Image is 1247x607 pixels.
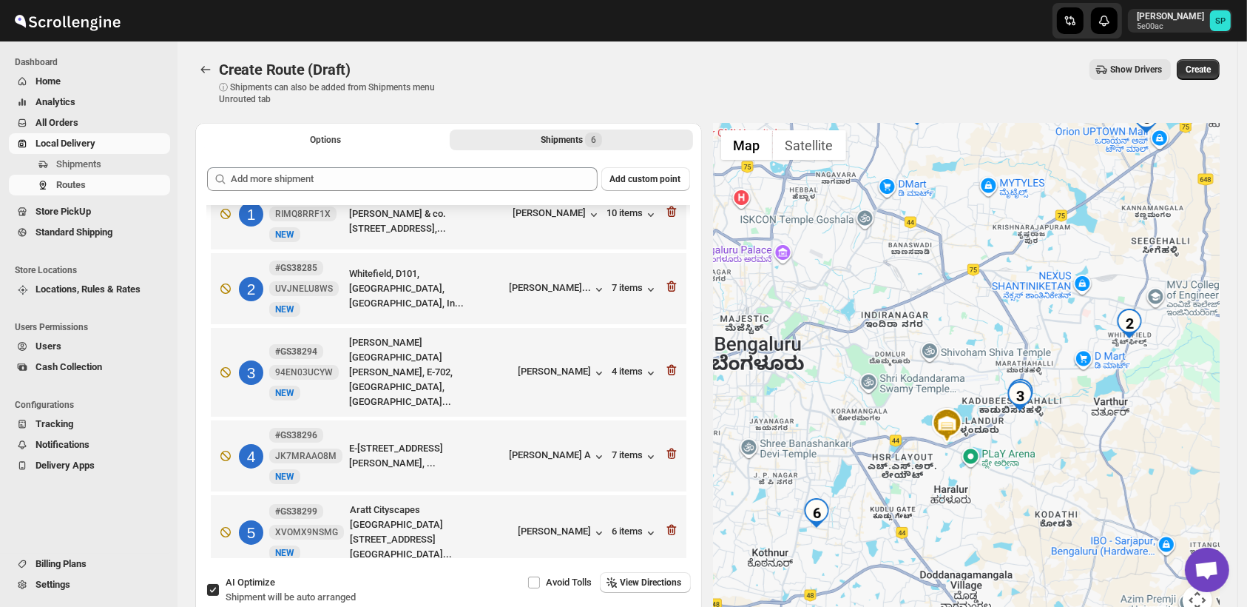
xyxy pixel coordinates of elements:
[275,388,294,398] span: NEW
[36,439,89,450] span: Notifications
[612,366,658,380] button: 4 items
[36,284,141,295] span: Locations, Rules & Rates
[239,360,263,385] div: 3
[350,503,513,562] div: Aratt Cityscapes [GEOGRAPHIC_DATA][STREET_ADDRESS][GEOGRAPHIC_DATA]...
[56,158,101,170] span: Shipments
[510,282,592,293] div: [PERSON_NAME]...
[275,506,317,517] b: #GS38299
[275,229,294,240] span: NEW
[610,173,681,185] span: Add custom point
[1006,379,1035,409] div: 4
[9,92,170,113] button: Analytics
[541,133,602,147] div: Shipments
[275,548,294,558] span: NEW
[1128,9,1232,33] button: User menu
[239,277,263,301] div: 2
[12,2,123,39] img: ScrollEngine
[510,282,606,297] button: [PERSON_NAME]...
[1110,64,1162,76] span: Show Drivers
[450,130,692,150] button: Selected Shipments
[1186,64,1211,76] span: Create
[36,579,70,590] span: Settings
[773,130,846,160] button: Show satellite imagery
[607,207,658,222] button: 10 items
[9,336,170,357] button: Users
[226,591,356,603] span: Shipment will be auto arranged
[15,56,170,68] span: Dashboard
[9,279,170,300] button: Locations, Rules & Rates
[612,449,658,464] button: 7 items
[56,179,86,190] span: Routes
[547,577,592,588] span: Avoid Tolls
[36,558,87,569] span: Billing Plans
[510,449,606,464] button: [PERSON_NAME] A
[802,498,831,528] div: 6
[36,361,102,372] span: Cash Collection
[195,155,702,564] div: Selected Shipments
[600,572,691,593] button: View Directions
[15,264,170,276] span: Store Locations
[36,96,75,107] span: Analytics
[36,227,112,238] span: Standard Shipping
[275,304,294,315] span: NEW
[275,526,338,538] span: XVOMX9NSMG
[239,202,263,227] div: 1
[275,346,317,357] b: #GS38294
[349,266,504,311] div: Whitefield, D101, [GEOGRAPHIC_DATA], [GEOGRAPHIC_DATA], In...
[275,472,294,482] span: NEW
[9,435,170,455] button: Notifications
[275,450,337,462] span: JK7MRAAO8M
[310,134,341,146] span: Options
[612,526,658,540] div: 6 items
[1137,10,1204,22] p: [PERSON_NAME]
[518,366,606,380] button: [PERSON_NAME]
[513,207,601,222] button: [PERSON_NAME]
[9,574,170,595] button: Settings
[226,577,275,588] span: AI Optimize
[219,81,452,105] p: ⓘ Shipments can also be added from Shipments menu Unrouted tab
[275,283,333,295] span: UVJNELU8WS
[15,321,170,333] span: Users Permissions
[9,71,170,92] button: Home
[239,520,263,545] div: 5
[1177,59,1220,80] button: Create
[1137,22,1204,31] p: 5e00ac
[275,366,333,378] span: 94EN03UCYW
[601,167,690,191] button: Add custom point
[36,138,95,149] span: Local Delivery
[612,282,658,297] button: 7 items
[275,430,317,440] b: #GS38296
[9,175,170,195] button: Routes
[275,208,331,220] span: RIMQ8RRF1X
[219,61,351,78] span: Create Route (Draft)
[349,441,504,471] div: E-[STREET_ADDRESS][PERSON_NAME], ...
[518,526,606,540] button: [PERSON_NAME]
[195,59,216,80] button: Routes
[9,154,170,175] button: Shipments
[204,130,447,150] button: All Route Options
[349,335,513,409] div: [PERSON_NAME][GEOGRAPHIC_DATA][PERSON_NAME], E-702, [GEOGRAPHIC_DATA], [GEOGRAPHIC_DATA]...
[1115,309,1144,338] div: 2
[1005,381,1035,411] div: 3
[231,167,598,191] input: Add more shipment
[36,117,78,128] span: All Orders
[9,357,170,378] button: Cash Collection
[621,577,682,588] span: View Directions
[15,399,170,411] span: Configurations
[9,455,170,476] button: Delivery Apps
[36,206,91,217] span: Store PickUp
[275,263,317,273] b: #GS38285
[36,460,95,471] span: Delivery Apps
[1089,59,1171,80] button: Show Drivers
[36,341,61,352] span: Users
[349,192,507,236] div: Orchid [PERSON_NAME] by [PERSON_NAME] & co. [STREET_ADDRESS],...
[1215,16,1226,26] text: SP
